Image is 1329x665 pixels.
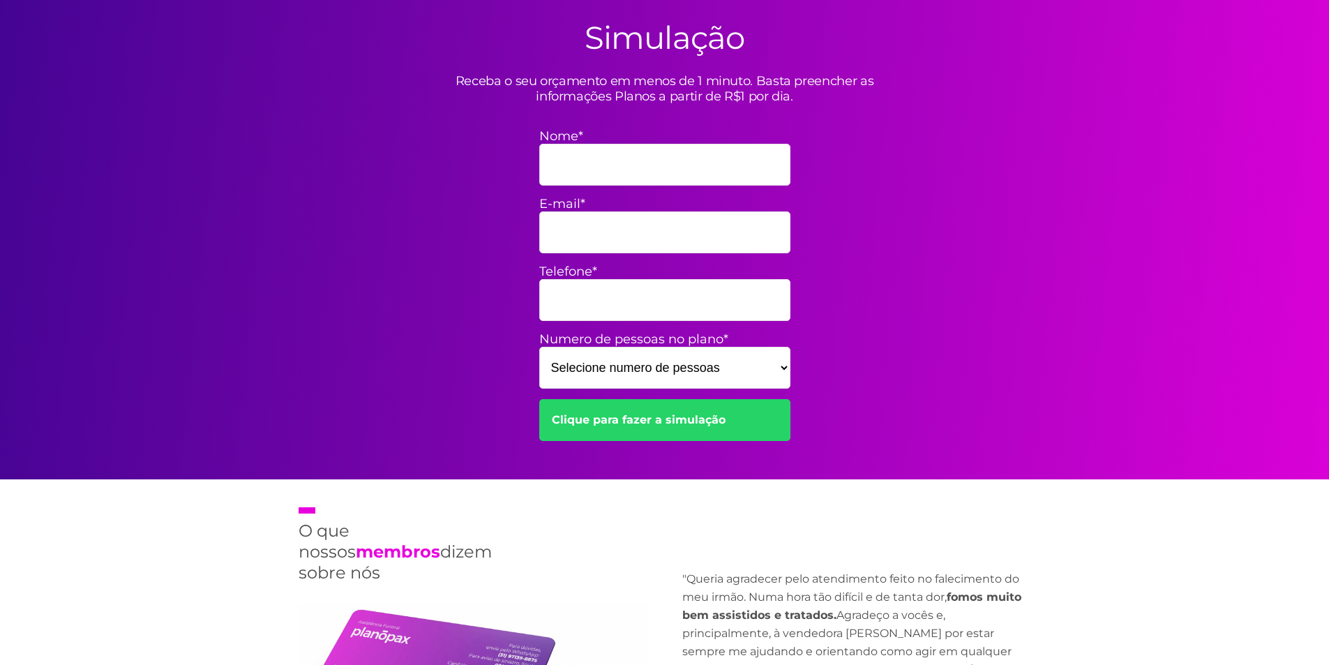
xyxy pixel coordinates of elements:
strong: membros [356,541,440,562]
h2: O que nossos dizem sobre nós [299,507,483,583]
p: Receba o seu orçamento em menos de 1 minuto. Basta preencher as informações Planos a partir de R$... [421,73,909,104]
a: Clique para fazer a simulação [539,399,790,441]
label: E-mail* [539,196,790,211]
label: Nome* [539,128,790,144]
h2: Simulação [585,18,744,57]
label: Telefone* [539,264,790,279]
label: Numero de pessoas no plano* [539,331,790,347]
